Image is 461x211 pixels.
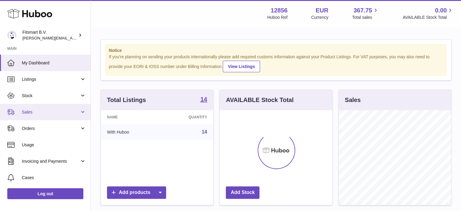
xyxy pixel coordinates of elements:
div: If you're planning on sending your products internationally please add required customs informati... [109,54,443,72]
span: Stock [22,93,80,99]
th: Quantity [160,110,213,124]
span: 367.75 [353,6,372,15]
a: 14 [200,96,207,104]
h3: AVAILABLE Stock Total [226,96,293,104]
a: 14 [202,129,207,134]
span: My Dashboard [22,60,86,66]
strong: Notice [109,48,443,53]
span: Listings [22,77,80,82]
a: Add products [107,186,166,199]
span: Orders [22,126,80,131]
span: Total sales [352,15,379,20]
span: [PERSON_NAME][EMAIL_ADDRESS][DOMAIN_NAME] [22,36,122,40]
div: Fitsmart B.V. [22,29,77,41]
a: 367.75 Total sales [352,6,379,20]
strong: 14 [200,96,207,102]
td: With Huboo [101,124,160,140]
strong: 12856 [271,6,288,15]
div: Huboo Ref [267,15,288,20]
span: 0.00 [435,6,447,15]
h3: Total Listings [107,96,146,104]
span: Sales [22,109,80,115]
h3: Sales [345,96,361,104]
div: Currency [311,15,329,20]
a: Add Stock [226,186,259,199]
th: Name [101,110,160,124]
a: 0.00 AVAILABLE Stock Total [403,6,454,20]
span: AVAILABLE Stock Total [403,15,454,20]
span: Usage [22,142,86,148]
span: Invoicing and Payments [22,158,80,164]
a: View Listings [223,61,260,72]
strong: EUR [316,6,328,15]
img: jonathan@leaderoo.com [7,31,16,40]
a: Log out [7,188,83,199]
span: Cases [22,175,86,181]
